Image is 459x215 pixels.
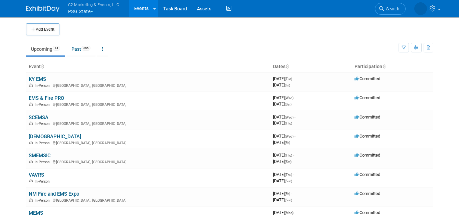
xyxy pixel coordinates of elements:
span: Committed [355,76,380,81]
div: [GEOGRAPHIC_DATA], [GEOGRAPHIC_DATA] [29,121,268,126]
div: [GEOGRAPHIC_DATA], [GEOGRAPHIC_DATA] [29,159,268,164]
a: Sort by Start Date [285,64,289,69]
span: - [294,95,295,100]
span: [DATE] [273,191,292,196]
img: In-Person Event [29,122,33,125]
span: (Wed) [285,116,293,119]
img: In-Person Event [29,83,33,87]
span: [DATE] [273,140,290,145]
span: Search [384,6,399,11]
th: Event [26,61,270,72]
span: 355 [81,46,90,51]
a: [DEMOGRAPHIC_DATA] [29,134,81,140]
span: - [293,153,294,158]
span: [DATE] [273,115,295,120]
span: G2 Marketing & Events, LLC [68,1,120,8]
span: (Sat) [285,102,291,106]
span: In-Person [35,160,52,164]
span: (Sat) [285,160,291,164]
span: [DATE] [273,82,290,87]
span: (Wed) [285,135,293,138]
a: NM Fire and EMS Expo [29,191,79,197]
span: (Thu) [285,173,292,177]
span: Committed [355,172,380,177]
img: In-Person Event [29,141,33,144]
img: In-Person Event [29,179,33,183]
a: VAVRS [29,172,44,178]
span: In-Person [35,102,52,107]
span: - [294,115,295,120]
th: Dates [270,61,352,72]
a: Upcoming14 [26,43,65,55]
span: Committed [355,210,380,215]
span: [DATE] [273,101,291,106]
div: [GEOGRAPHIC_DATA], [GEOGRAPHIC_DATA] [29,82,268,88]
span: (Sun) [285,198,292,202]
span: In-Person [35,83,52,88]
span: (Wed) [285,96,293,100]
span: Committed [355,153,380,158]
span: In-Person [35,198,52,203]
a: Past355 [66,43,95,55]
a: EMS & Fire PRO [29,95,64,101]
span: [DATE] [273,134,295,139]
span: [DATE] [273,210,295,215]
span: (Tue) [285,77,292,81]
a: KY EMS [29,76,46,82]
span: Committed [355,115,380,120]
span: [DATE] [273,197,292,202]
span: Committed [355,134,380,139]
span: [DATE] [273,121,292,126]
a: Sort by Event Name [41,64,44,69]
span: (Thu) [285,154,292,157]
span: [DATE] [273,153,294,158]
span: (Sun) [285,179,292,183]
a: Search [375,3,406,15]
button: Add Event [26,23,59,35]
span: [DATE] [273,76,294,81]
img: Laine Butler [414,2,427,15]
span: (Thu) [285,122,292,125]
span: [DATE] [273,172,294,177]
span: (Fri) [285,141,290,145]
span: 14 [53,46,60,51]
span: - [294,134,295,139]
div: [GEOGRAPHIC_DATA], [GEOGRAPHIC_DATA] [29,197,268,203]
span: [DATE] [273,178,292,183]
span: (Fri) [285,192,290,196]
span: Committed [355,95,380,100]
span: In-Person [35,141,52,145]
img: In-Person Event [29,102,33,106]
span: (Mon) [285,211,293,215]
span: - [291,191,292,196]
img: In-Person Event [29,160,33,163]
img: In-Person Event [29,198,33,202]
span: - [294,210,295,215]
div: [GEOGRAPHIC_DATA], [GEOGRAPHIC_DATA] [29,101,268,107]
th: Participation [352,61,433,72]
a: Sort by Participation Type [382,64,386,69]
span: Committed [355,191,380,196]
img: ExhibitDay [26,6,59,12]
div: [GEOGRAPHIC_DATA], [GEOGRAPHIC_DATA] [29,140,268,145]
a: SCEMSA [29,115,48,121]
span: In-Person [35,179,52,184]
span: (Fri) [285,83,290,87]
span: [DATE] [273,159,291,164]
span: [DATE] [273,95,295,100]
span: - [293,76,294,81]
a: SMEMSIC [29,153,51,159]
span: In-Person [35,122,52,126]
span: - [293,172,294,177]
